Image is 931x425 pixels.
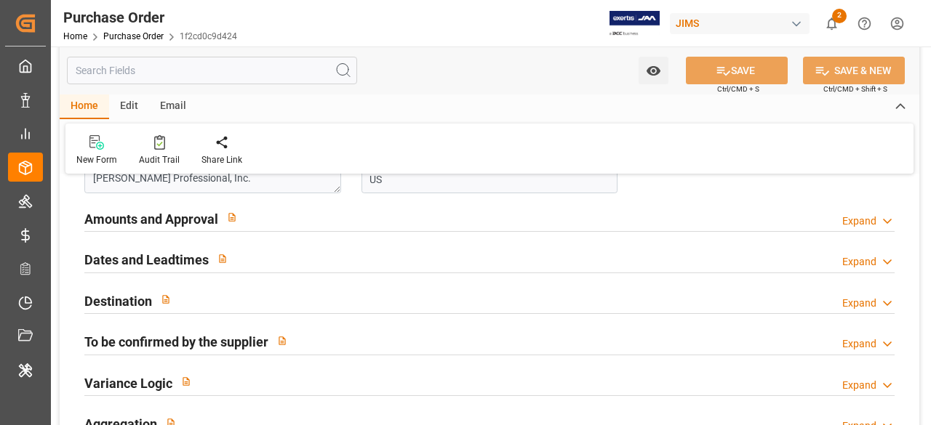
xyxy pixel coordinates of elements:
div: Expand [842,254,876,270]
div: Edit [109,94,149,119]
button: View description [152,286,180,313]
img: Exertis%20JAM%20-%20Email%20Logo.jpg_1722504956.jpg [610,11,660,36]
div: Email [149,94,197,119]
button: Help Center [848,7,881,40]
div: Expand [842,296,876,311]
button: View description [218,203,246,231]
button: SAVE [686,57,788,84]
div: Expand [842,214,876,229]
button: View description [172,368,200,395]
button: open menu [639,57,668,84]
input: Search Fields [67,57,357,84]
button: SAVE & NEW [803,57,905,84]
button: View description [268,327,296,355]
h2: Destination [84,291,152,311]
span: Ctrl/CMD + Shift + S [823,84,887,94]
h2: Dates and Leadtimes [84,250,209,270]
div: Expand [842,378,876,393]
h2: To be confirmed by the supplier [84,332,268,352]
div: Expand [842,336,876,352]
a: Home [63,31,87,41]
h2: Amounts and Approval [84,209,218,229]
textarea: [PERSON_NAME] Professional, Inc. [84,166,341,193]
div: New Form [76,153,117,166]
div: JIMS [670,13,810,34]
div: Purchase Order [63,7,237,28]
div: Share Link [201,153,242,166]
h2: Variance Logic [84,373,172,393]
div: Audit Trail [139,153,180,166]
button: show 2 new notifications [815,7,848,40]
span: Ctrl/CMD + S [717,84,759,94]
a: Purchase Order [103,31,164,41]
button: JIMS [670,9,815,37]
div: Home [60,94,109,119]
span: 2 [832,9,847,23]
button: View description [209,245,236,272]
